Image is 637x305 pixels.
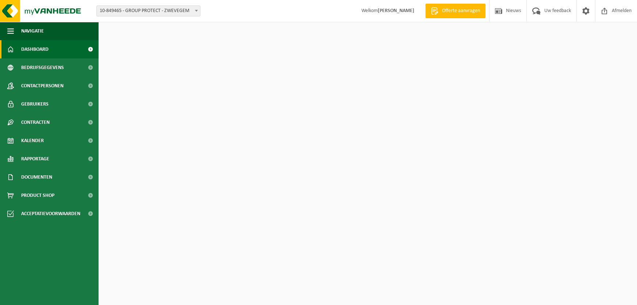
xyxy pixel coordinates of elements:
[21,205,80,223] span: Acceptatievoorwaarden
[21,150,49,168] span: Rapportage
[21,113,50,131] span: Contracten
[21,168,52,186] span: Documenten
[97,6,200,16] span: 10-849465 - GROUP PROTECT - ZWEVEGEM
[378,8,414,14] strong: [PERSON_NAME]
[440,7,482,15] span: Offerte aanvragen
[21,77,64,95] span: Contactpersonen
[21,95,49,113] span: Gebruikers
[21,22,44,40] span: Navigatie
[96,5,200,16] span: 10-849465 - GROUP PROTECT - ZWEVEGEM
[21,186,54,205] span: Product Shop
[425,4,486,18] a: Offerte aanvragen
[21,58,64,77] span: Bedrijfsgegevens
[21,131,44,150] span: Kalender
[21,40,49,58] span: Dashboard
